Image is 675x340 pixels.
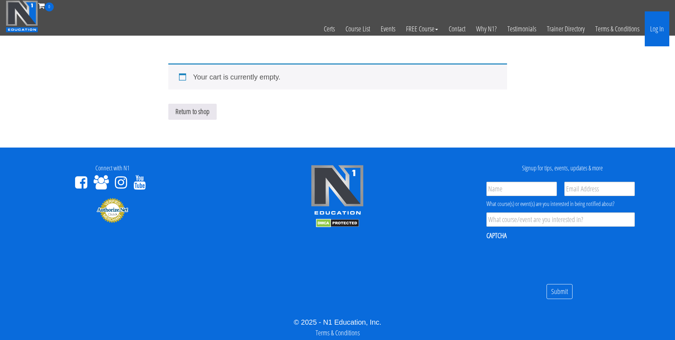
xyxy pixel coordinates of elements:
a: Why N1? [471,11,502,46]
img: Authorize.Net Merchant - Click to Verify [96,197,128,223]
a: Contact [443,11,471,46]
a: Log In [645,11,669,46]
img: DMCA.com Protection Status [316,219,359,227]
a: Certs [318,11,340,46]
a: Terms & Conditions [590,11,645,46]
input: Name [486,182,557,196]
a: Trainer Directory [542,11,590,46]
a: Terms & Conditions [316,328,360,338]
a: FREE Course [401,11,443,46]
a: Testimonials [502,11,542,46]
a: Course List [340,11,375,46]
a: Events [375,11,401,46]
img: n1-education [6,0,38,32]
label: CAPTCHA [486,231,507,240]
div: What course(s) or event(s) are you interested in being notified about? [486,200,635,208]
div: Your cart is currently empty. [168,63,507,89]
input: Email Address [564,182,635,196]
a: Return to shop [168,104,217,120]
img: n1-edu-logo [311,165,364,217]
span: 0 [45,2,54,11]
div: © 2025 - N1 Education, Inc. [5,317,670,328]
input: Submit [547,284,573,299]
h4: Connect with N1 [5,165,220,172]
h4: Signup for tips, events, updates & more [455,165,670,172]
iframe: reCAPTCHA [486,245,595,273]
input: What course/event are you interested in? [486,212,635,227]
a: 0 [38,1,54,10]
